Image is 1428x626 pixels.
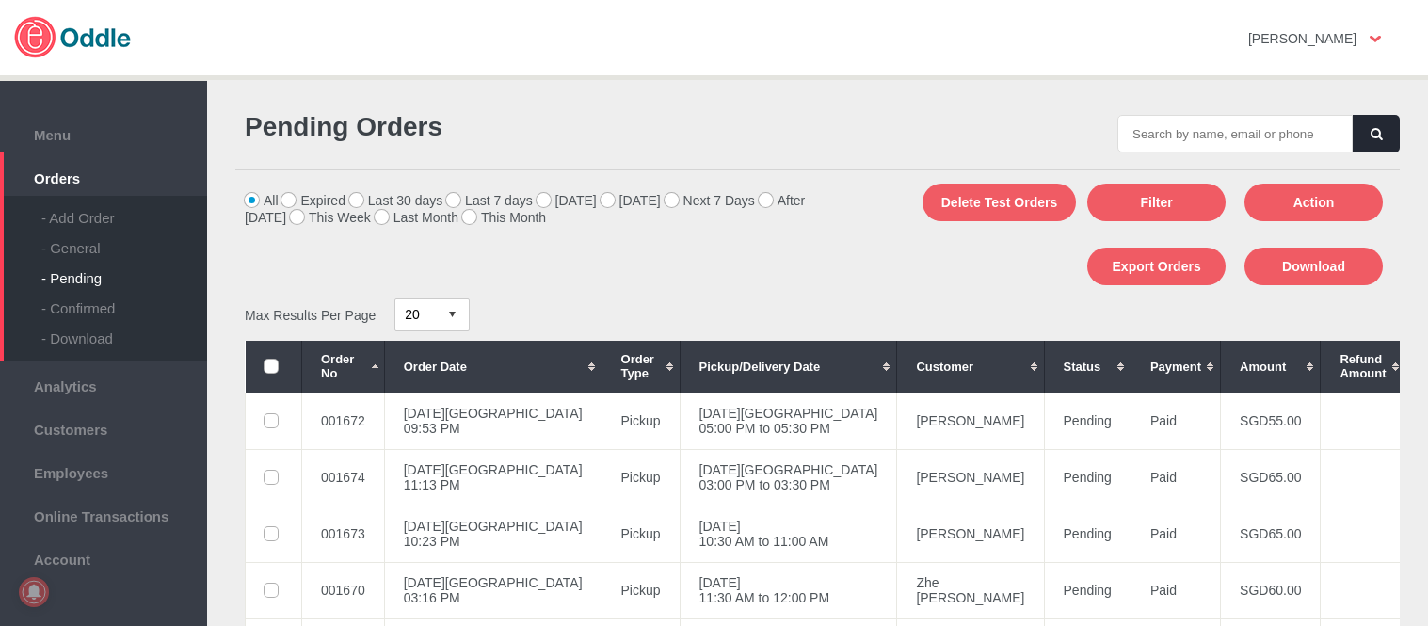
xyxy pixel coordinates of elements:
th: Status [1044,341,1131,393]
td: Pickup [602,562,680,618]
img: user-option-arrow.png [1370,36,1381,42]
label: Next 7 Days [665,193,755,208]
td: [PERSON_NAME] [897,449,1044,506]
td: SGD60.00 [1221,562,1321,618]
td: Pending [1044,506,1131,562]
td: SGD65.00 [1221,506,1321,562]
span: Orders [9,166,198,186]
td: Pickup [602,449,680,506]
th: Order No [302,341,385,393]
td: Paid [1131,449,1220,506]
span: Menu [9,122,198,143]
label: [DATE] [537,193,597,208]
button: Export Orders [1087,248,1226,285]
td: [DATE][GEOGRAPHIC_DATA] 03:16 PM [384,562,602,618]
label: All [245,193,279,208]
label: Last 30 days [349,193,442,208]
td: [DATE] 11:30 AM to 12:00 PM [680,562,897,618]
td: Zhe [PERSON_NAME] [897,562,1044,618]
td: Paid [1131,506,1220,562]
label: This Week [290,210,371,225]
span: Employees [9,460,198,481]
td: [PERSON_NAME] [897,393,1044,449]
span: Account [9,547,198,568]
button: Filter [1087,184,1226,221]
td: [DATE][GEOGRAPHIC_DATA] 03:00 PM to 03:30 PM [680,449,897,506]
div: - Pending [41,256,207,286]
td: Paid [1131,393,1220,449]
label: [DATE] [601,193,661,208]
td: Pending [1044,393,1131,449]
button: Action [1244,184,1383,221]
label: Expired [281,193,345,208]
td: [DATE][GEOGRAPHIC_DATA] 11:13 PM [384,449,602,506]
button: Delete Test Orders [923,184,1076,221]
div: - Confirmed [41,286,207,316]
td: Pending [1044,562,1131,618]
h1: Pending Orders [245,112,809,142]
span: Max Results Per Page [245,307,376,322]
td: [DATE][GEOGRAPHIC_DATA] 05:00 PM to 05:30 PM [680,393,897,449]
div: - General [41,226,207,256]
strong: [PERSON_NAME] [1248,31,1356,46]
label: Last 7 days [446,193,533,208]
th: Customer [897,341,1044,393]
td: 001674 [302,449,385,506]
th: Order Type [602,341,680,393]
th: Amount [1221,341,1321,393]
label: This Month [462,210,546,225]
td: Pickup [602,393,680,449]
input: Search by name, email or phone [1117,115,1353,152]
div: - Add Order [41,196,207,226]
td: SGD55.00 [1221,393,1321,449]
td: Pending [1044,449,1131,506]
div: - Download [41,316,207,346]
th: Order Date [384,341,602,393]
td: 001672 [302,393,385,449]
td: [DATE][GEOGRAPHIC_DATA] 10:23 PM [384,506,602,562]
th: Refund Amount [1321,341,1405,393]
td: SGD65.00 [1221,449,1321,506]
th: Pickup/Delivery Date [680,341,897,393]
span: Analytics [9,374,198,394]
button: Download [1244,248,1383,285]
td: [DATE][GEOGRAPHIC_DATA] 09:53 PM [384,393,602,449]
th: Payment [1131,341,1220,393]
td: 001670 [302,562,385,618]
td: [DATE] 10:30 AM to 11:00 AM [680,506,897,562]
label: Last Month [375,210,458,225]
td: [PERSON_NAME] [897,506,1044,562]
span: Customers [9,417,198,438]
span: Online Transactions [9,504,198,524]
td: Pickup [602,506,680,562]
td: Paid [1131,562,1220,618]
td: 001673 [302,506,385,562]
